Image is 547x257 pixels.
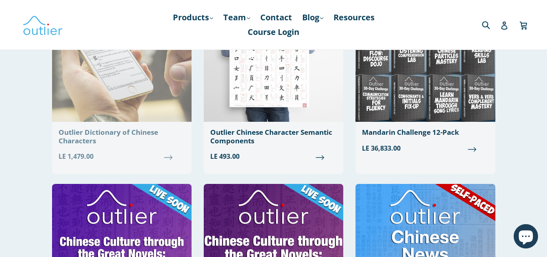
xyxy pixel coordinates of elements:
[244,25,303,39] a: Course Login
[329,10,379,25] a: Resources
[210,128,337,145] div: Outlier Chinese Character Semantic Components
[298,10,327,25] a: Blog
[210,151,337,161] span: LE 493.00
[480,16,502,33] input: Search
[22,13,63,37] img: Outlier Linguistics
[511,224,540,251] inbox-online-store-chat: Shopify online store chat
[59,151,185,161] span: LE 1,479.00
[362,128,488,136] div: Mandarin Challenge 12-Pack
[256,10,296,25] a: Contact
[59,128,185,145] div: Outlier Dictionary of Chinese Characters
[169,10,217,25] a: Products
[362,143,488,153] span: LE 36,833.00
[219,10,254,25] a: Team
